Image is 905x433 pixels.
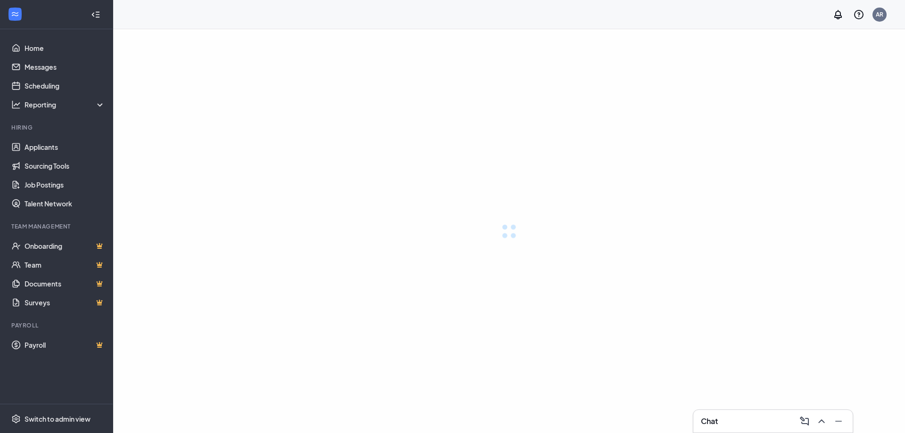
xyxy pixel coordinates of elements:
[853,9,864,20] svg: QuestionInfo
[25,194,105,213] a: Talent Network
[10,9,20,19] svg: WorkstreamLogo
[91,10,100,19] svg: Collapse
[796,414,811,429] button: ComposeMessage
[25,335,105,354] a: PayrollCrown
[833,416,844,427] svg: Minimize
[25,274,105,293] a: DocumentsCrown
[11,414,21,424] svg: Settings
[832,9,844,20] svg: Notifications
[816,416,827,427] svg: ChevronUp
[25,156,105,175] a: Sourcing Tools
[25,255,105,274] a: TeamCrown
[876,10,883,18] div: AR
[813,414,828,429] button: ChevronUp
[11,222,103,230] div: Team Management
[701,416,718,426] h3: Chat
[25,76,105,95] a: Scheduling
[25,100,106,109] div: Reporting
[25,293,105,312] a: SurveysCrown
[11,100,21,109] svg: Analysis
[25,39,105,57] a: Home
[25,57,105,76] a: Messages
[25,175,105,194] a: Job Postings
[799,416,810,427] svg: ComposeMessage
[25,237,105,255] a: OnboardingCrown
[25,414,90,424] div: Switch to admin view
[830,414,845,429] button: Minimize
[11,123,103,131] div: Hiring
[25,138,105,156] a: Applicants
[11,321,103,329] div: Payroll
